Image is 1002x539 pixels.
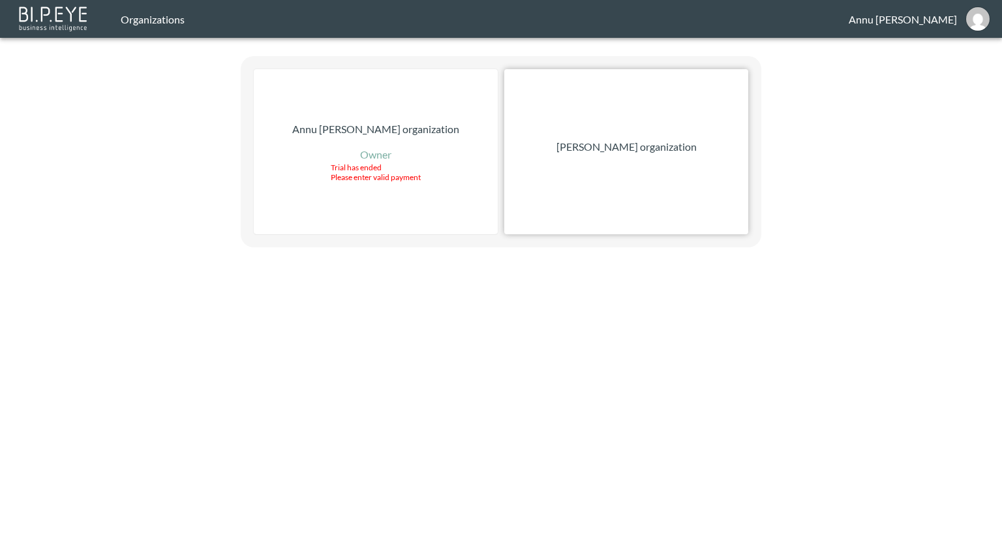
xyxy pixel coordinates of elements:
[966,7,990,31] img: 30a3054078d7a396129f301891e268cf
[292,121,459,137] p: Annu [PERSON_NAME] organization
[360,147,391,162] p: Owner
[331,162,421,182] div: Trial has ended Please enter valid payment
[121,13,849,25] div: Organizations
[16,3,91,33] img: bipeye-logo
[849,13,957,25] div: Annu [PERSON_NAME]
[957,3,999,35] button: annu@mutualart.com
[556,139,697,155] p: [PERSON_NAME] organization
